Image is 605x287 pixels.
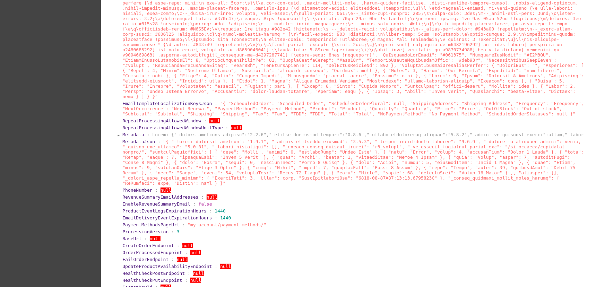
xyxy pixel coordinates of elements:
[177,229,180,234] span: 3
[220,264,231,269] span: null
[122,278,182,283] span: HealthCheckPutEndpoint
[209,118,220,123] span: null
[122,257,168,262] span: FailOrderEndpoint
[122,264,212,269] span: UpdateProductAvailabilityEndpoint
[122,222,179,227] span: PaymentMethodsPageUrl
[122,125,223,130] span: RepeatProcessingAllowedWindowUnitType
[171,229,174,234] span: :
[226,125,228,130] span: :
[122,215,212,220] span: EmailDeliveryEventExpirationHours
[122,271,185,276] span: HealthCheckPostEndpoint
[204,118,207,123] span: :
[190,250,201,255] span: null
[122,101,212,106] span: EmailTemplateLocalizationKeysJson
[122,132,144,137] span: Metadata
[150,236,161,241] span: null
[122,101,584,116] span: "{ "ScheduledOrder": "Scheduled Order", "ScheduledOrderPlural": null, "ShippingAddress": "Shippin...
[198,201,212,207] span: false
[215,264,217,269] span: :
[215,215,217,220] span: :
[171,257,174,262] span: :
[231,125,242,130] span: null
[182,243,193,248] span: null
[182,222,185,227] span: :
[122,194,198,200] span: RevenueSummaryEmailAddresses
[122,139,155,144] span: MetadataJson
[177,243,180,248] span: :
[122,201,190,207] span: EnableRevenueSummaryEmail
[155,188,158,193] span: :
[122,139,584,186] span: "{ "_loremi_dolorsit_ametcon": "1.9.1", "_adipis_elitseddo_eiusmod": "3.5.3", "_tempor_incididunt...
[158,139,161,144] span: :
[122,118,201,123] span: RepeatProcessingAllowedWindow
[147,132,150,137] span: :
[220,215,231,220] span: 1440
[122,236,141,241] span: BaseUrl
[193,201,196,207] span: :
[190,278,201,283] span: null
[215,101,217,106] span: :
[193,271,204,276] span: null
[207,194,217,200] span: null
[185,278,188,283] span: :
[185,250,188,255] span: :
[122,243,174,248] span: CreateOrderEndpoint
[188,271,190,276] span: :
[122,188,152,193] span: PhoneNumber
[122,250,182,255] span: OrderProcessedEndpoint
[177,257,188,262] span: null
[122,229,168,234] span: ProcessingVersion
[122,208,207,214] span: ProductEventLogsExpirationHours
[209,208,212,214] span: :
[188,222,266,227] span: "my-account/payment-methods/"
[144,236,147,241] span: :
[161,188,171,193] span: null
[201,194,204,200] span: :
[215,208,225,214] span: 1440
